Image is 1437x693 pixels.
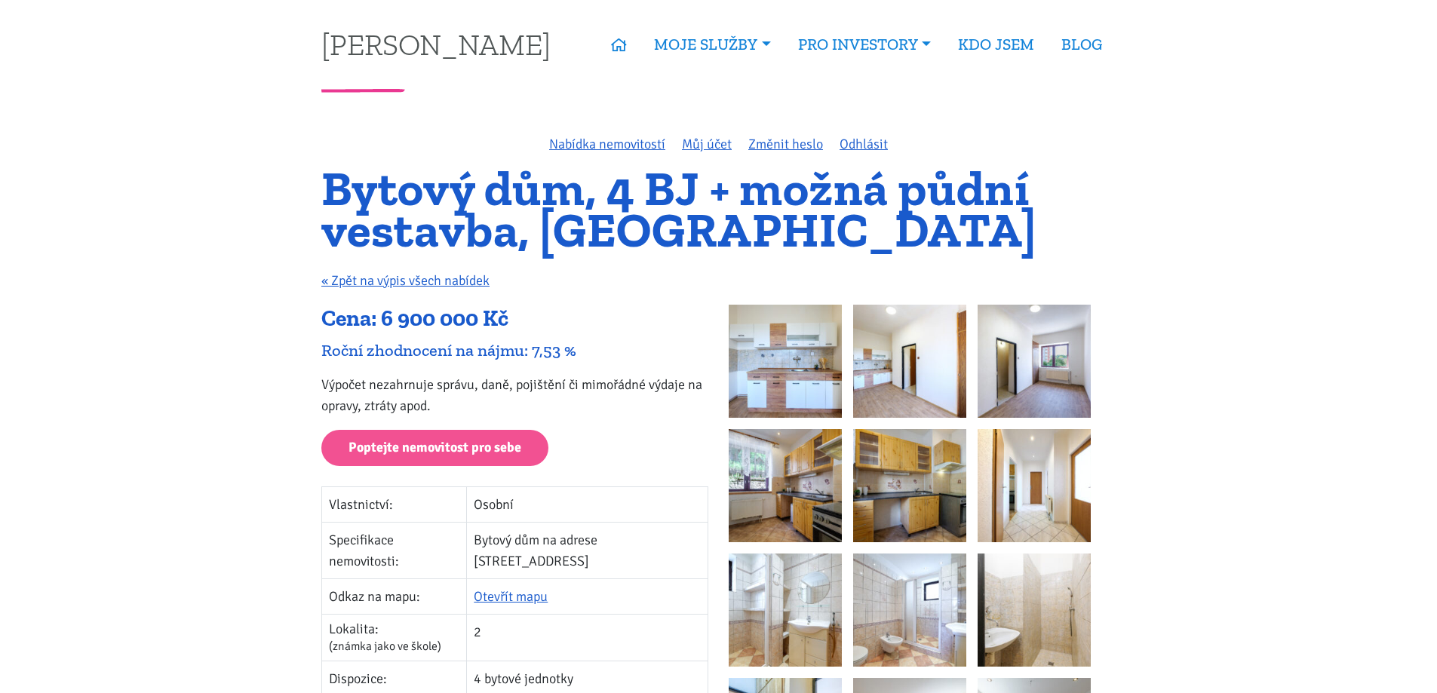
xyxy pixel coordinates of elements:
[467,615,708,661] td: 2
[321,340,708,360] div: Roční zhodnocení na nájmu: 7,53 %
[944,27,1048,62] a: KDO JSEM
[321,430,548,467] a: Poptejte nemovitost pro sebe
[322,523,467,579] td: Specifikace nemovitosti:
[321,305,708,333] div: Cena: 6 900 000 Kč
[682,136,732,152] a: Můj účet
[748,136,823,152] a: Změnit heslo
[322,615,467,661] td: Lokalita:
[329,639,441,654] span: (známka jako ve škole)
[549,136,665,152] a: Nabídka nemovitostí
[1048,27,1116,62] a: BLOG
[785,27,944,62] a: PRO INVESTORY
[840,136,888,152] a: Odhlásit
[322,487,467,523] td: Vlastnictví:
[321,272,490,289] a: « Zpět na výpis všech nabídek
[322,579,467,615] td: Odkaz na mapu:
[467,487,708,523] td: Osobní
[321,374,708,416] p: Výpočet nezahrnuje správu, daně, pojištění či mimořádné výdaje na opravy, ztráty apod.
[467,523,708,579] td: Bytový dům na adrese [STREET_ADDRESS]
[640,27,784,62] a: MOJE SLUŽBY
[321,29,551,59] a: [PERSON_NAME]
[474,588,548,605] a: Otevřít mapu
[321,168,1116,250] h1: Bytový dům, 4 BJ + možná půdní vestavba, [GEOGRAPHIC_DATA]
